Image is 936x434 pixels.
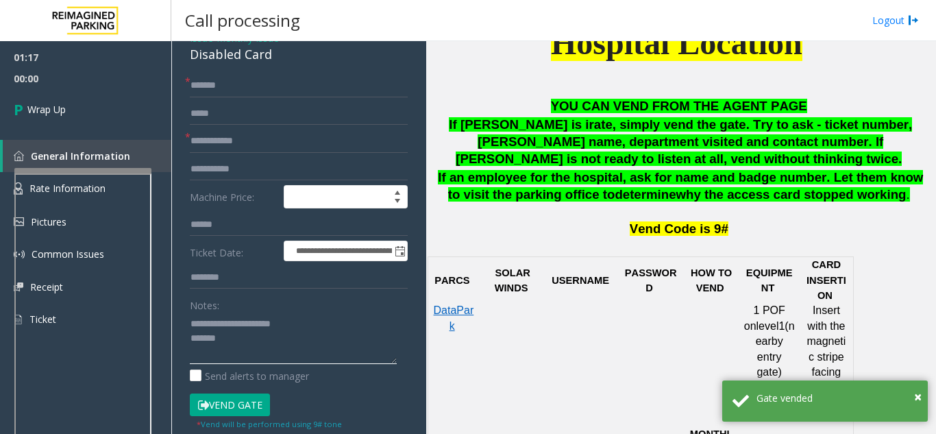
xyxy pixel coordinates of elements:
[190,45,408,64] div: Disabled Card
[197,419,342,429] small: Vend will be performed using 9# tone
[872,13,919,27] a: Logout
[908,13,919,27] img: logout
[14,282,23,291] img: 'icon'
[14,313,23,326] img: 'icon'
[495,267,533,293] span: SOLAR WINDS
[449,117,912,166] span: If [PERSON_NAME] is irate, simply vend the gate. Try to ask - ticket number, [PERSON_NAME] name, ...
[190,394,270,417] button: Vend Gate
[914,387,922,407] button: Close
[186,185,280,208] label: Machine Price:
[746,267,793,293] span: EQUIPMENT
[778,320,785,332] span: 1
[14,249,25,260] img: 'icon'
[756,391,917,405] div: Gate vended
[434,304,474,331] span: DataPark
[388,186,407,197] span: Increase value
[806,259,846,301] span: CARD INSERTION
[190,293,219,313] label: Notes:
[434,275,469,286] span: PARCS
[906,187,909,202] span: .
[630,221,728,236] span: Vend Code is 9#
[186,241,280,261] label: Ticket Date:
[914,387,922,406] span: ×
[615,187,676,202] span: determine
[691,267,735,293] span: HOW TO VEND
[552,275,609,286] span: USERNAME
[3,140,171,172] a: General Information
[14,217,24,226] img: 'icon'
[213,32,279,45] span: -
[14,182,23,195] img: 'icon'
[625,267,677,293] span: PASSWORD
[190,369,309,383] label: Send alerts to manager
[744,304,788,331] span: 1 POF on
[434,305,474,331] a: DataPark
[551,25,802,61] span: Hospital Location
[438,170,923,202] span: If an employee for the hospital, ask for name and badge number. Let them know to visit the parkin...
[756,320,779,332] span: level
[178,3,307,37] h3: Call processing
[388,197,407,208] span: Decrease value
[676,187,907,202] span: why the access card stopped working
[392,241,407,261] span: Toggle popup
[14,151,24,161] img: 'icon'
[551,99,807,113] span: YOU CAN VEND FROM THE AGENT PAGE
[31,149,130,162] span: General Information
[27,102,66,117] span: Wrap Up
